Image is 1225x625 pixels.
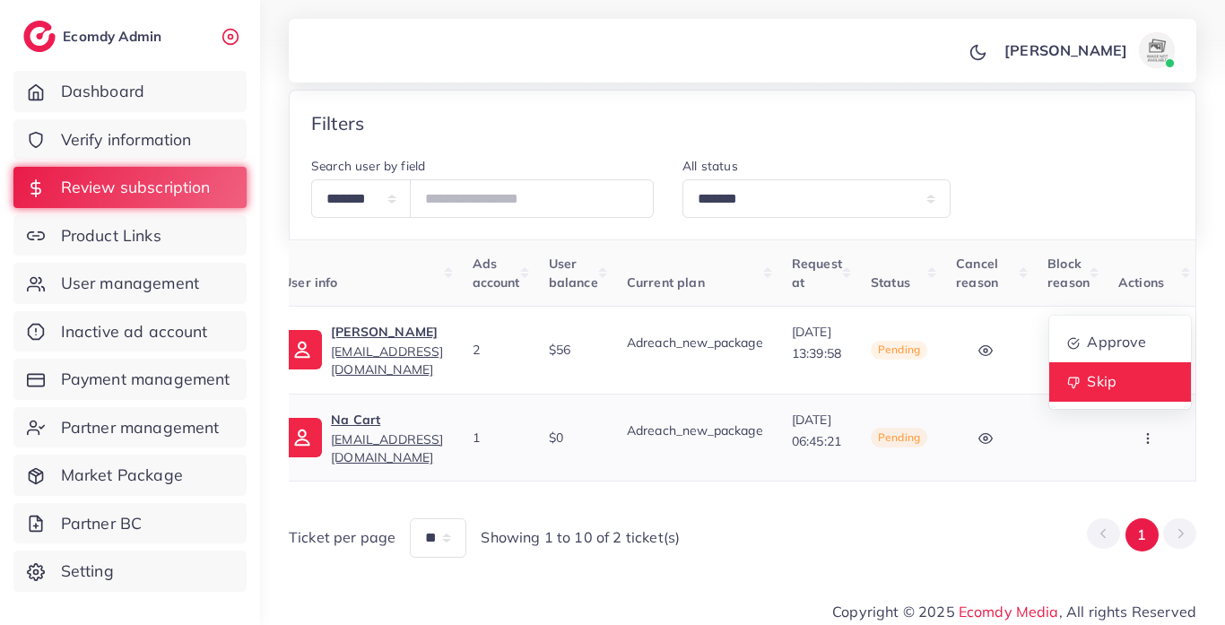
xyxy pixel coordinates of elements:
[627,274,705,291] span: Current plan
[1087,373,1116,391] span: Skip
[682,157,738,175] label: All status
[331,321,443,379] a: [PERSON_NAME][EMAIL_ADDRESS][DOMAIN_NAME]
[13,311,247,352] a: Inactive ad account
[1118,274,1164,291] span: Actions
[13,455,247,496] a: Market Package
[311,157,425,175] label: Search user by field
[331,321,443,343] p: [PERSON_NAME]
[1087,518,1196,551] ul: Pagination
[1004,39,1127,61] p: [PERSON_NAME]
[289,527,395,548] span: Ticket per page
[1139,32,1175,68] img: avatar
[13,551,247,592] a: Setting
[1059,601,1196,622] span: , All rights Reserved
[311,112,364,135] h4: Filters
[61,560,114,583] span: Setting
[473,341,520,359] div: 2
[282,330,322,369] img: ic-user-info.36bf1079.svg
[13,71,247,112] a: Dashboard
[549,429,598,447] div: $0
[13,407,247,448] a: Partner management
[61,512,143,535] span: Partner BC
[61,368,230,391] span: Payment management
[792,256,842,290] span: Request at
[331,431,443,465] span: [EMAIL_ADDRESS][DOMAIN_NAME]
[473,256,520,290] span: Ads account
[871,341,927,360] span: Pending
[61,128,192,152] span: Verify information
[871,274,910,291] span: Status
[61,416,220,439] span: Partner management
[13,167,247,208] a: Review subscription
[481,527,680,548] span: Showing 1 to 10 of 2 ticket(s)
[549,256,598,290] span: User balance
[61,176,211,199] span: Review subscription
[61,80,144,103] span: Dashboard
[995,32,1182,68] a: [PERSON_NAME]avatar
[331,409,443,430] p: Na Cart
[282,274,337,291] span: User info
[1125,518,1159,551] button: Go to page 1
[959,603,1059,621] a: Ecomdy Media
[331,343,443,378] span: [EMAIL_ADDRESS][DOMAIN_NAME]
[23,21,166,52] a: logoEcomdy Admin
[61,320,208,343] span: Inactive ad account
[23,21,56,52] img: logo
[1087,334,1146,352] span: Approve
[63,28,166,45] h2: Ecomdy Admin
[61,464,183,487] span: Market Package
[832,601,1196,622] span: Copyright © 2025
[627,420,763,441] p: Adreach_new_package
[282,418,322,457] img: ic-user-info.36bf1079.svg
[549,341,598,359] div: $56
[871,428,927,447] span: Pending
[627,332,763,353] p: Adreach_new_package
[13,263,247,304] a: User management
[792,321,842,364] p: [DATE] 13:39:58
[13,215,247,256] a: Product Links
[956,256,998,290] span: Cancel reason
[792,409,842,452] p: [DATE] 06:45:21
[13,119,247,161] a: Verify information
[13,503,247,544] a: Partner BC
[331,409,443,467] a: Na Cart[EMAIL_ADDRESS][DOMAIN_NAME]
[1047,256,1090,290] span: Block reason
[61,224,161,247] span: Product Links
[61,272,199,295] span: User management
[13,359,247,400] a: Payment management
[473,429,520,447] div: 1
